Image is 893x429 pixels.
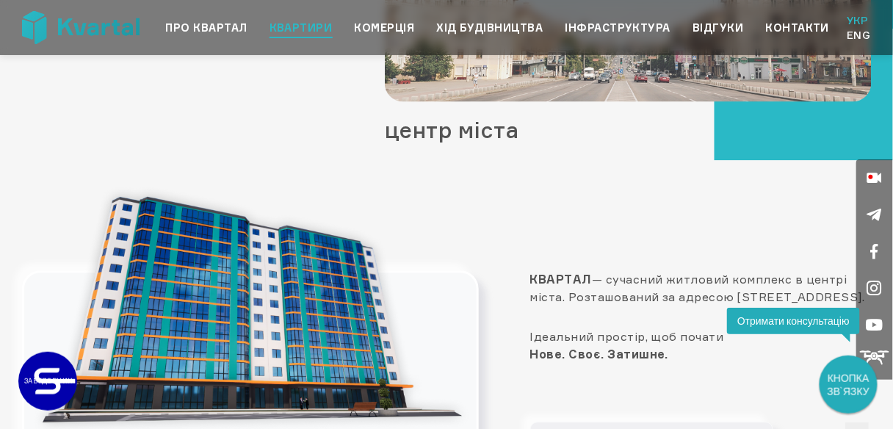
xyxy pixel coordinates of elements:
[22,11,140,44] img: Kvartal
[766,19,830,37] a: Контакти
[530,270,871,306] p: — сучасний житловий комплекс в центрі міста. Розташований за адресою [STREET_ADDRESS].
[24,377,73,385] text: ЗАБУДОВНИК
[270,19,333,37] a: Квартири
[436,19,543,37] a: Хід будівництва
[165,19,247,37] a: Про квартал
[693,19,743,37] a: Відгуки
[727,308,860,334] div: Отримати консультацію
[530,328,871,363] p: Ідеальний простір, щоб почати
[530,347,669,361] strong: Нове. Своє. Затишне.
[821,357,876,412] div: КНОПКА ЗВ`ЯЗКУ
[530,272,592,286] strong: КВАРТАЛ
[18,352,77,411] a: ЗАБУДОВНИК
[355,19,415,37] a: Комерція
[385,101,716,160] div: центр міста
[565,19,671,37] a: Інфраструктура
[847,28,871,43] a: Eng
[847,13,871,28] a: Укр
